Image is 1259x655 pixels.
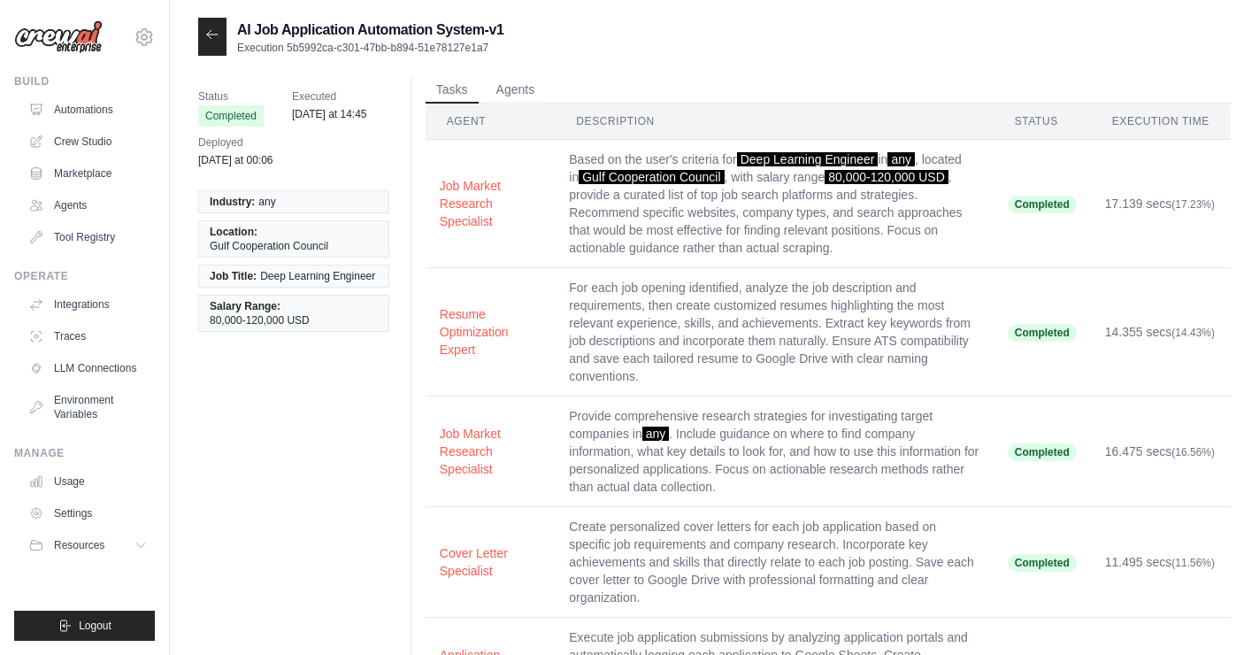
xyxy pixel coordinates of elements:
span: Completed [1008,324,1077,342]
a: LLM Connections [21,354,155,382]
span: any [887,152,915,166]
th: Description [555,104,994,140]
th: Status [994,104,1091,140]
button: Tasks [426,77,479,104]
span: (17.23%) [1171,198,1215,211]
div: Build [14,74,155,89]
td: For each job opening identified, analyze the job description and requirements, then create custom... [555,268,994,397]
a: Settings [21,499,155,528]
button: Logout [14,611,155,641]
div: Operate [14,269,155,283]
td: 16.475 secs [1091,397,1231,507]
button: Job Market Research Specialist [440,177,541,230]
span: 80,000-120,000 USD [210,313,310,327]
a: Traces [21,322,155,351]
span: 80,000-120,000 USD [825,170,948,184]
a: Agents [21,191,155,220]
span: Industry: [210,195,255,209]
button: Resources [21,531,155,559]
img: Logo [14,20,103,54]
span: any [258,195,275,209]
th: Execution Time [1091,104,1231,140]
span: Status [198,88,264,105]
button: Resume Optimization Expert [440,305,541,358]
span: Logout [79,619,111,633]
td: Create personalized cover letters for each job application based on specific job requirements and... [555,507,994,618]
a: Usage [21,467,155,496]
td: Provide comprehensive research strategies for investigating target companies in . Include guidanc... [555,397,994,507]
a: Environment Variables [21,386,155,428]
span: Completed [1008,196,1077,213]
p: Execution 5b5992ca-c301-47bb-b894-51e78127e1a7 [237,41,503,55]
span: Job Title: [210,269,257,283]
th: Agent [426,104,556,140]
span: Deployed [198,134,273,151]
iframe: Chat Widget [1171,570,1259,655]
span: (14.43%) [1171,327,1215,339]
button: Agents [486,77,546,104]
span: Executed [292,88,367,105]
a: Tool Registry [21,223,155,251]
a: Integrations [21,290,155,319]
span: Completed [198,105,264,127]
a: Crew Studio [21,127,155,156]
time: August 15, 2025 at 14:45 EAT [292,108,367,120]
span: Resources [54,538,104,552]
span: Salary Range: [210,299,280,313]
span: Gulf Cooperation Council [579,170,724,184]
span: Completed [1008,443,1077,461]
span: (16.56%) [1171,446,1215,458]
button: Cover Letter Specialist [440,544,541,580]
a: Automations [21,96,155,124]
span: Completed [1008,554,1077,572]
time: August 15, 2025 at 00:06 EAT [198,154,273,166]
div: Manage [14,446,155,460]
span: Gulf Cooperation Council [210,239,328,253]
td: 14.355 secs [1091,268,1231,397]
span: any [642,427,670,441]
td: 17.139 secs [1091,140,1231,268]
td: Based on the user's criteria for in , located in , with salary range , provide a curated list of ... [555,140,994,268]
span: (11.56%) [1171,557,1215,569]
span: Location: [210,225,257,239]
h2: AI Job Application Automation System-v1 [237,19,503,41]
span: Deep Learning Engineer [260,269,375,283]
td: 11.495 secs [1091,507,1231,618]
a: Marketplace [21,159,155,188]
span: Deep Learning Engineer [737,152,879,166]
button: Job Market Research Specialist [440,425,541,478]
